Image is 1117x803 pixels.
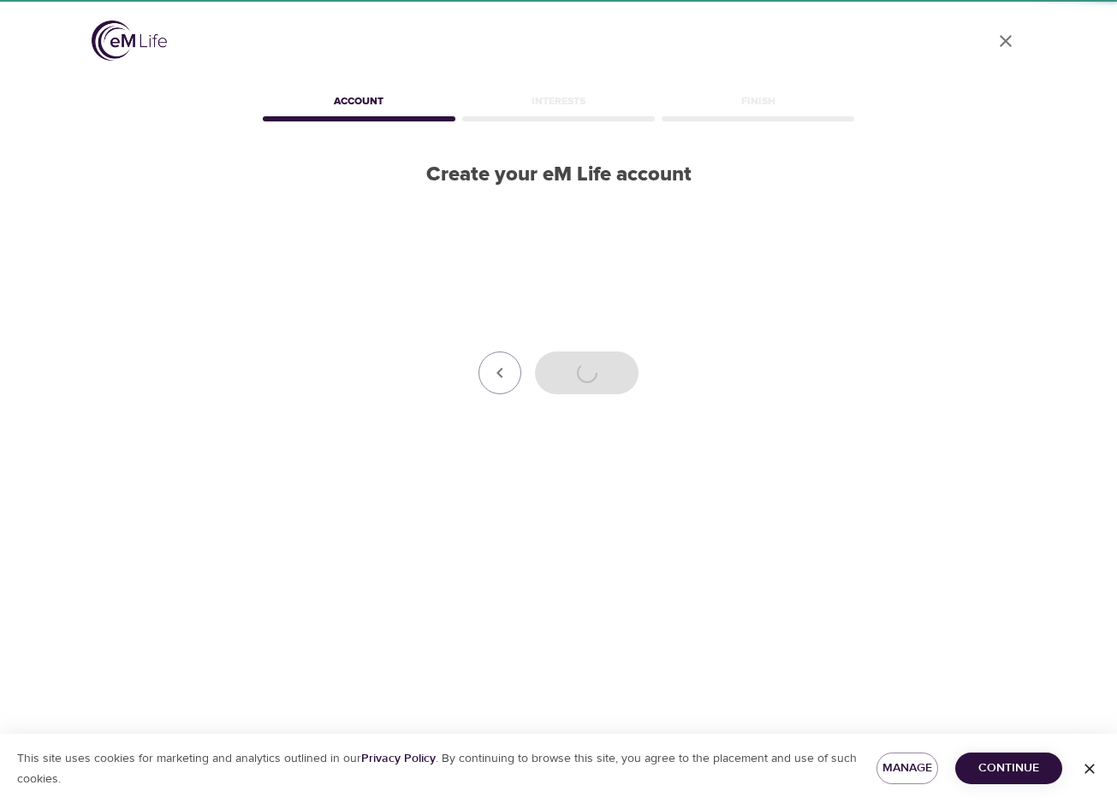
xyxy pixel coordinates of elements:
span: Manage [890,758,924,779]
button: Manage [876,753,938,784]
span: Continue [969,758,1049,779]
button: Continue [955,753,1062,784]
img: logo [92,21,167,61]
h2: Create your eM Life account [259,162,859,187]
a: close [985,21,1026,62]
a: Privacy Policy [361,751,436,766]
